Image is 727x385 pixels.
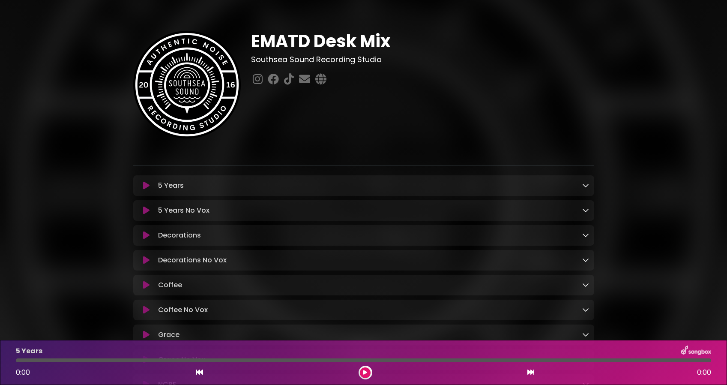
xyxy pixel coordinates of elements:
img: Sqix3KgTCSFekl421UP5 [133,31,241,138]
p: Coffee No Vox [158,305,208,315]
h1: EMATD Desk Mix [251,31,594,51]
p: 5 Years No Vox [158,205,209,216]
span: 0:00 [697,367,711,378]
p: Grace [158,330,180,340]
p: Decorations [158,230,201,241]
p: Decorations No Vox [158,255,227,265]
span: 0:00 [16,367,30,377]
p: Coffee [158,280,182,290]
img: songbox-logo-white.png [681,346,711,357]
p: 5 Years [16,346,42,356]
h3: Southsea Sound Recording Studio [251,55,594,64]
p: 5 Years [158,180,184,191]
